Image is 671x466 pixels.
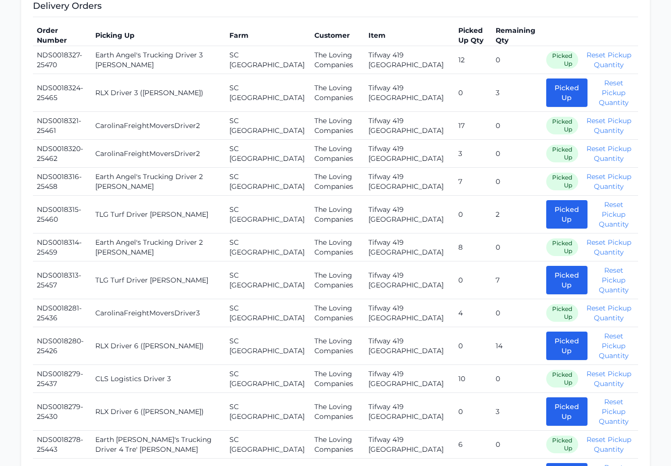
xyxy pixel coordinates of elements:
td: Tifway 419 [GEOGRAPHIC_DATA] [364,261,454,299]
span: Picked Up [546,145,578,162]
button: Reset Pickup Quantity [593,397,634,426]
td: RLX Driver 3 ([PERSON_NAME]) [91,74,225,112]
button: Picked Up [546,266,587,294]
td: NDS0018279-25437 [33,365,91,393]
td: The Loving Companies [310,74,364,112]
td: 0 [454,261,492,299]
td: SC [GEOGRAPHIC_DATA] [225,196,310,233]
td: 12 [454,46,492,74]
button: Reset Pickup Quantity [593,265,634,295]
th: Remaining Qty [492,25,542,46]
td: Earth Angel's Trucking Driver 3 [PERSON_NAME] [91,46,225,74]
td: 0 [492,168,542,196]
td: NDS0018316-25458 [33,168,91,196]
td: TLG Turf Driver [PERSON_NAME] [91,261,225,299]
span: Picked Up [546,117,578,134]
td: SC [GEOGRAPHIC_DATA] [225,140,310,168]
td: SC [GEOGRAPHIC_DATA] [225,365,310,393]
td: Tifway 419 [GEOGRAPHIC_DATA] [364,431,454,459]
td: 7 [492,261,542,299]
button: Picked Up [546,397,587,426]
td: SC [GEOGRAPHIC_DATA] [225,327,310,365]
td: 2 [492,196,542,233]
td: CLS Logistics Driver 3 [91,365,225,393]
td: CarolinaFreightMoversDriver2 [91,112,225,140]
td: SC [GEOGRAPHIC_DATA] [225,233,310,261]
td: 14 [492,327,542,365]
td: The Loving Companies [310,196,364,233]
td: 0 [454,196,492,233]
td: Tifway 419 [GEOGRAPHIC_DATA] [364,46,454,74]
td: 0 [492,365,542,393]
td: NDS0018321-25461 [33,112,91,140]
button: Reset Pickup Quantity [584,172,634,191]
td: The Loving Companies [310,140,364,168]
td: Tifway 419 [GEOGRAPHIC_DATA] [364,299,454,327]
td: 10 [454,365,492,393]
span: Picked Up [546,238,578,256]
td: SC [GEOGRAPHIC_DATA] [225,431,310,459]
td: NDS0018313-25457 [33,261,91,299]
button: Reset Pickup Quantity [584,50,634,70]
td: CarolinaFreightMoversDriver2 [91,140,225,168]
button: Reset Pickup Quantity [584,369,634,388]
td: 17 [454,112,492,140]
th: Picked Up Qty [454,25,492,46]
td: 3 [492,393,542,431]
button: Reset Pickup Quantity [584,303,634,323]
td: The Loving Companies [310,327,364,365]
span: Picked Up [546,51,578,69]
td: 0 [492,140,542,168]
td: 3 [492,74,542,112]
td: 7 [454,168,492,196]
td: The Loving Companies [310,431,364,459]
td: TLG Turf Driver [PERSON_NAME] [91,196,225,233]
td: SC [GEOGRAPHIC_DATA] [225,112,310,140]
td: RLX Driver 6 ([PERSON_NAME]) [91,327,225,365]
td: Tifway 419 [GEOGRAPHIC_DATA] [364,196,454,233]
td: 3 [454,140,492,168]
button: Reset Pickup Quantity [584,144,634,163]
td: NDS0018279-25430 [33,393,91,431]
span: Picked Up [546,436,578,453]
td: NDS0018314-25459 [33,233,91,261]
td: SC [GEOGRAPHIC_DATA] [225,261,310,299]
td: The Loving Companies [310,112,364,140]
th: Picking Up [91,25,225,46]
button: Reset Pickup Quantity [593,331,634,361]
td: The Loving Companies [310,168,364,196]
td: NDS0018320-25462 [33,140,91,168]
td: Tifway 419 [GEOGRAPHIC_DATA] [364,168,454,196]
button: Reset Pickup Quantity [584,237,634,257]
span: Picked Up [546,304,578,322]
td: 0 [492,431,542,459]
td: SC [GEOGRAPHIC_DATA] [225,393,310,431]
td: Tifway 419 [GEOGRAPHIC_DATA] [364,74,454,112]
td: 0 [492,299,542,327]
button: Reset Pickup Quantity [593,200,634,229]
td: NDS0018327-25470 [33,46,91,74]
td: Tifway 419 [GEOGRAPHIC_DATA] [364,233,454,261]
td: SC [GEOGRAPHIC_DATA] [225,74,310,112]
td: 0 [454,393,492,431]
span: Picked Up [546,173,578,190]
button: Reset Pickup Quantity [584,116,634,135]
td: 6 [454,431,492,459]
button: Picked Up [546,200,587,229]
td: NDS0018278-25443 [33,431,91,459]
td: The Loving Companies [310,261,364,299]
td: 8 [454,233,492,261]
td: NDS0018324-25465 [33,74,91,112]
button: Reset Pickup Quantity [593,78,634,107]
td: RLX Driver 6 ([PERSON_NAME]) [91,393,225,431]
td: Tifway 419 [GEOGRAPHIC_DATA] [364,112,454,140]
td: NDS0018281-25436 [33,299,91,327]
td: Tifway 419 [GEOGRAPHIC_DATA] [364,140,454,168]
button: Picked Up [546,78,587,107]
td: The Loving Companies [310,365,364,393]
td: 0 [454,327,492,365]
th: Item [364,25,454,46]
td: Earth Angel's Trucking Driver 2 [PERSON_NAME] [91,168,225,196]
td: NDS0018280-25426 [33,327,91,365]
td: The Loving Companies [310,233,364,261]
